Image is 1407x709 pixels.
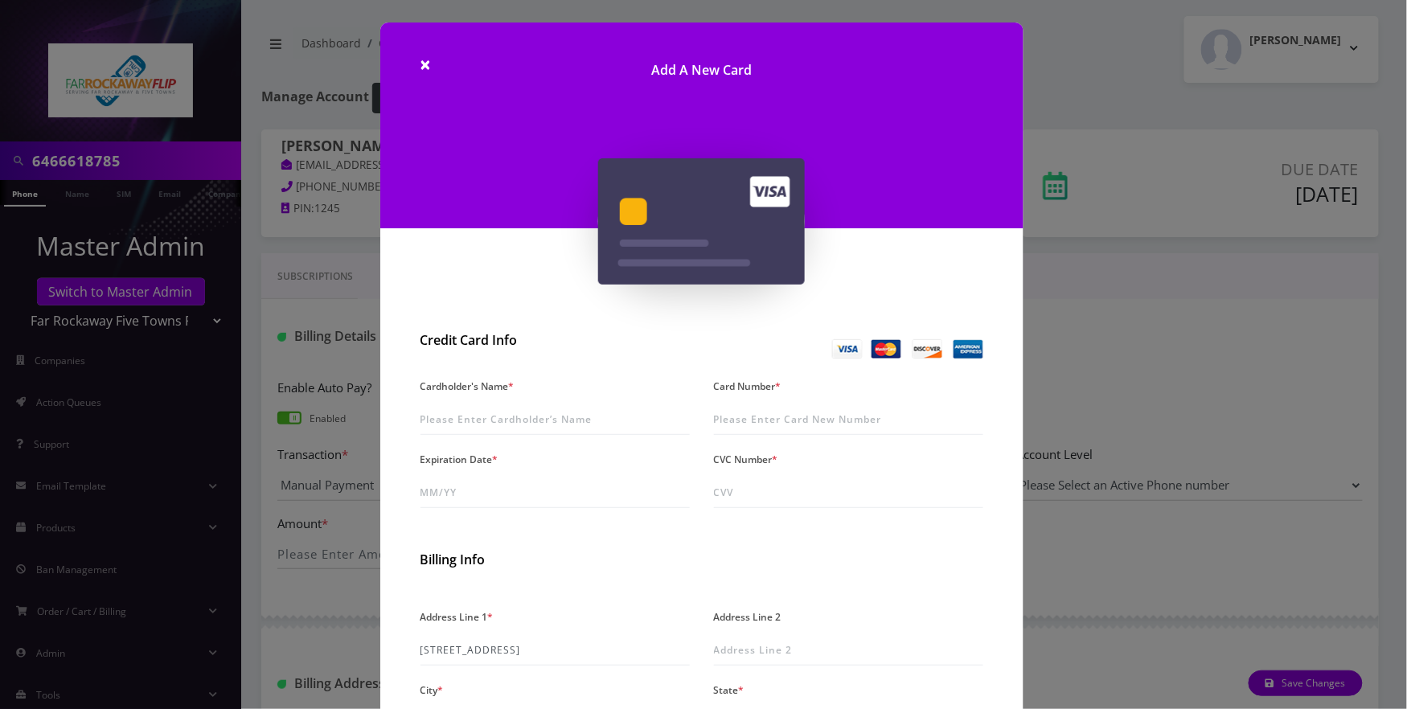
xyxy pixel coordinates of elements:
[420,375,515,398] label: Cardholder's Name
[420,605,494,629] label: Address Line 1
[714,477,983,508] input: CVV
[714,404,983,435] input: Please Enter Card New Number
[714,678,745,702] label: State
[420,55,432,74] button: Close
[420,333,690,348] h2: Credit Card Info
[420,678,444,702] label: City
[420,477,690,508] input: MM/YY
[420,635,690,666] input: Address Line 1
[714,448,778,471] label: CVC Number
[380,23,1023,102] h1: Add A New Card
[420,448,498,471] label: Expiration Date
[420,552,983,568] h2: Billing Info
[832,339,983,359] img: Credit Card Info
[598,158,805,285] img: Add A New Card
[714,635,983,666] input: Address Line 2
[714,605,781,629] label: Address Line 2
[420,51,432,77] span: ×
[420,404,690,435] input: Please Enter Cardholder’s Name
[714,375,781,398] label: Card Number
